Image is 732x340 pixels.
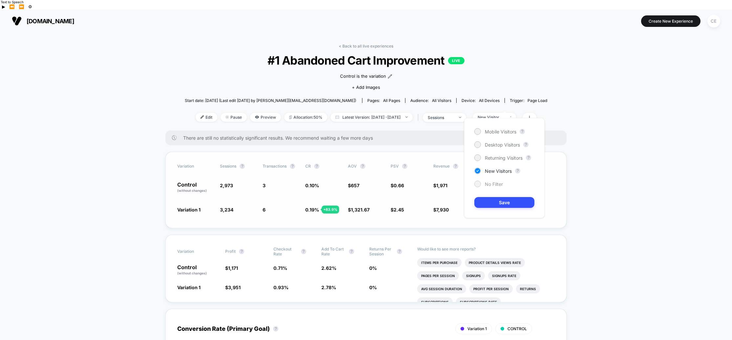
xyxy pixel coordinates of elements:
[526,155,531,160] button: ?
[221,113,247,122] span: Pause
[290,164,295,169] button: ?
[225,249,236,254] span: Profit
[485,129,516,134] span: Mobile Visitors
[27,18,74,25] span: [DOMAIN_NAME]
[485,155,523,161] span: Returning Visitors
[436,207,449,212] span: 7,930
[416,113,423,122] span: |
[391,207,404,212] span: $
[469,284,513,293] li: Profit Per Session
[391,183,404,188] span: $
[428,115,454,120] div: sessions
[448,57,464,64] p: LIVE
[402,164,407,169] button: ?
[228,285,241,290] span: 3,951
[707,15,720,28] div: CE
[391,164,399,169] span: PSV
[432,98,451,103] span: All Visitors
[177,285,201,290] span: Variation 1
[383,98,400,103] span: all pages
[273,265,287,271] span: 0.71 %
[348,207,370,212] span: $
[250,113,281,122] span: Preview
[220,207,233,212] span: 3,234
[394,183,404,188] span: 0.66
[351,207,370,212] span: 1,321.67
[203,53,529,67] span: #1 Abandoned Cart Improvement
[331,113,413,122] span: Latest Version: [DATE] - [DATE]
[436,183,447,188] span: 1,971
[321,265,336,271] span: 2.62 %
[507,326,527,331] span: CONTROL
[225,265,238,271] span: $
[456,297,501,307] li: Subscriptions Rate
[516,284,540,293] li: Returns
[183,135,553,141] span: There are still no statistically significant results. We recommend waiting a few more days
[340,73,386,80] span: Control is the variation
[177,182,213,193] p: Control
[369,285,377,290] span: 0 %
[465,258,525,267] li: Product Details Views Rate
[321,247,346,256] span: Add To Cart Rate
[417,247,555,251] p: Would like to see more reports?
[12,16,22,26] img: Visually logo
[177,271,207,275] span: (without changes)
[417,258,462,267] li: Items Per Purchase
[26,4,34,10] button: Settings
[417,271,459,280] li: Pages Per Session
[417,284,466,293] li: Avg Session Duration
[405,116,408,118] img: end
[510,98,547,103] div: Trigger:
[485,181,503,187] span: No Filter
[351,183,359,188] span: 657
[367,98,400,103] div: Pages:
[485,168,512,174] span: New Visitors
[305,183,319,188] span: 0.10 %
[433,164,450,169] span: Revenue
[226,115,229,119] img: end
[240,164,245,169] button: ?
[369,265,377,271] span: 0 %
[520,129,525,134] button: ?
[641,15,700,27] button: Create New Experience
[220,183,233,188] span: 2,973
[417,297,453,307] li: Subscriptions
[201,115,204,119] img: edit
[410,98,451,103] div: Audience:
[228,265,238,271] span: 1,171
[273,247,298,256] span: Checkout Rate
[453,164,458,169] button: ?
[352,85,380,90] span: + Add Images
[349,249,354,254] button: ?
[263,164,287,169] span: Transactions
[467,326,487,331] span: Variation 1
[177,164,213,169] span: Variation
[488,271,520,280] li: Signups Rate
[474,197,534,208] button: Save
[289,115,292,119] img: rebalance
[263,183,266,188] span: 3
[433,207,449,212] span: $
[10,16,76,26] button: [DOMAIN_NAME]
[433,183,447,188] span: $
[239,249,244,254] button: ?
[348,164,357,169] span: AOV
[305,207,319,212] span: 0.19 %
[369,247,394,256] span: Returns Per Session
[339,44,393,49] a: < Back to all live experiences
[185,98,356,103] span: Start date: [DATE] (Last edit [DATE] by [PERSON_NAME][EMAIL_ADDRESS][DOMAIN_NAME])
[196,113,217,122] span: Edit
[360,164,365,169] button: ?
[273,326,278,331] button: ?
[301,249,306,254] button: ?
[7,4,17,10] button: Previous
[177,189,207,192] span: (without changes)
[314,164,319,169] button: ?
[321,285,336,290] span: 2.78 %
[220,164,236,169] span: Sessions
[322,206,339,213] div: + 83.9 %
[177,247,213,256] span: Variation
[335,115,339,119] img: calendar
[263,207,266,212] span: 6
[284,113,327,122] span: Allocation: 50%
